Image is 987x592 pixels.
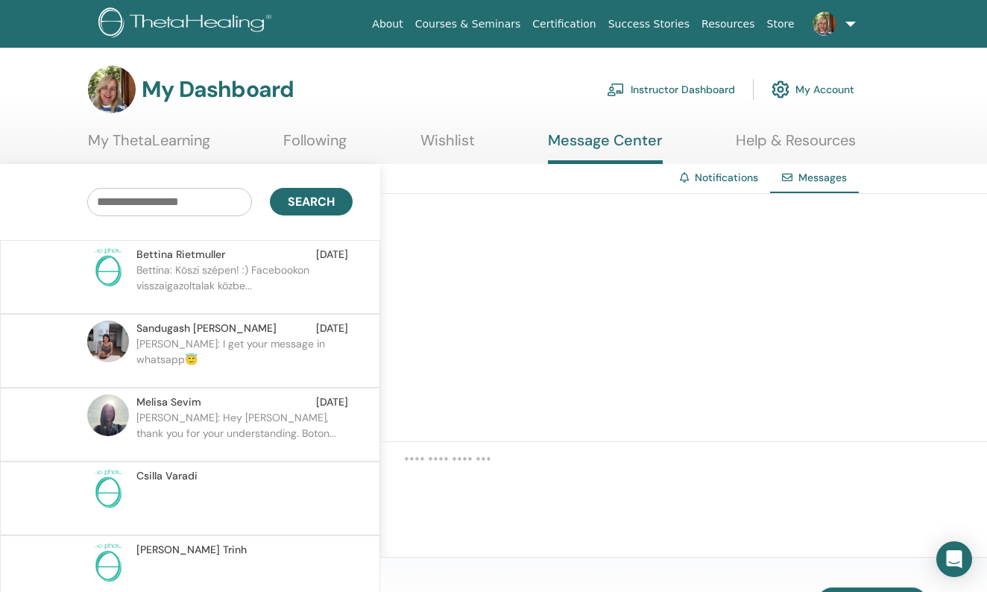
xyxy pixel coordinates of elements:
img: default.jpg [87,321,129,362]
span: Csilla Varadi [136,468,198,484]
a: Notifications [695,171,758,184]
span: [DATE] [316,321,348,336]
a: Resources [696,10,761,38]
a: Instructor Dashboard [607,73,735,106]
a: Help & Resources [736,131,856,160]
img: no-photo.png [87,468,129,510]
a: Store [761,10,801,38]
span: Sandugash [PERSON_NAME] [136,321,277,336]
img: default.jpg [87,394,129,436]
span: [DATE] [316,394,348,410]
img: no-photo.png [87,247,129,289]
img: default.jpg [88,66,136,113]
a: Success Stories [602,10,696,38]
button: Search [270,188,353,215]
a: Wishlist [420,131,475,160]
h3: My Dashboard [142,76,294,103]
span: [PERSON_NAME] Trinh [136,542,247,558]
a: Message Center [548,131,663,164]
img: default.jpg [813,12,836,36]
span: Melisa Sevim [136,394,201,410]
p: [PERSON_NAME]: I get your message in whatsapp😇 [136,336,353,381]
a: My Account [772,73,854,106]
img: no-photo.png [87,542,129,584]
span: [DATE] [316,247,348,262]
a: About [366,10,409,38]
a: Certification [526,10,602,38]
span: Messages [798,171,847,184]
a: Courses & Seminars [409,10,527,38]
img: logo.png [98,7,277,41]
div: Open Intercom Messenger [936,541,972,577]
p: Bettina: Köszi szépen! :) Facebookon visszaigazoltalak közbe... [136,262,353,307]
p: [PERSON_NAME]: Hey [PERSON_NAME], thank you for your understanding. Boton... [136,410,353,455]
img: cog.svg [772,77,789,102]
a: Following [283,131,347,160]
a: My ThetaLearning [88,131,210,160]
span: Bettina Rietmuller [136,247,225,262]
img: chalkboard-teacher.svg [607,83,625,96]
span: Search [288,194,335,210]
